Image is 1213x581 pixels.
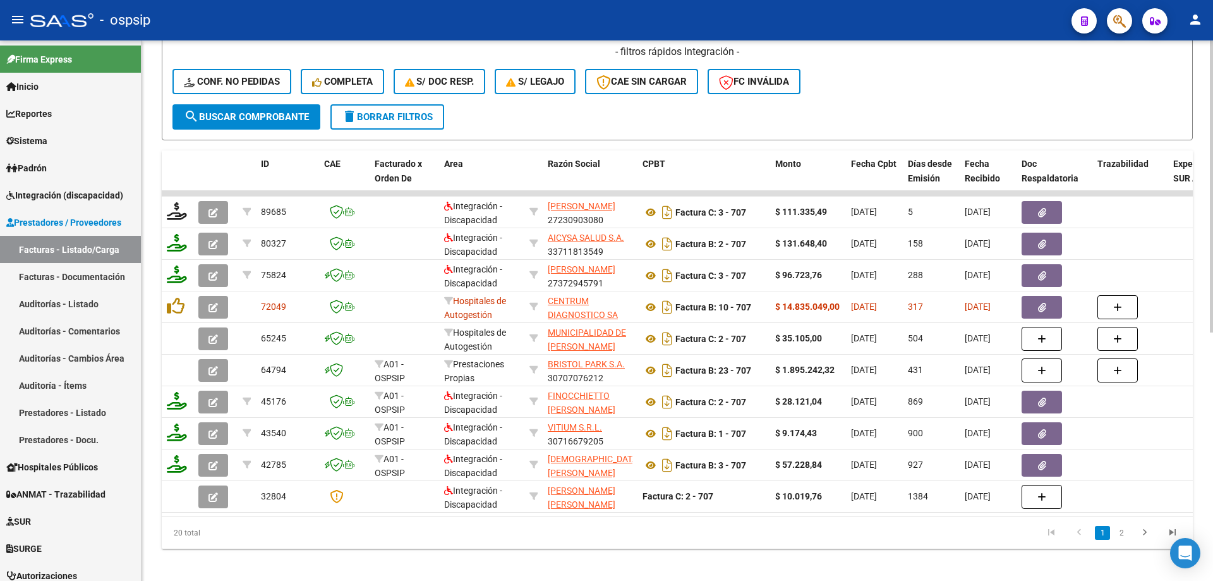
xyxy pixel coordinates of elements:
[1092,150,1168,206] datatable-header-cell: Trazabilidad
[261,396,286,407] span: 45176
[375,359,405,384] span: A01 - OSPSIP
[851,159,896,169] span: Fecha Cpbt
[324,159,341,169] span: CAE
[319,150,370,206] datatable-header-cell: CAE
[775,302,840,312] strong: $ 14.835.049,00
[675,239,746,249] strong: Factura B: 2 - 707
[675,429,746,439] strong: Factura B: 1 - 707
[585,69,698,94] button: CAE SIN CARGAR
[775,365,835,375] strong: $ 1.895.242,32
[444,486,502,510] span: Integración - Discapacidad
[506,76,564,87] span: S/ legajo
[675,302,751,312] strong: Factura B: 10 - 707
[643,159,665,169] span: CPBT
[908,238,923,248] span: 158
[675,460,746,470] strong: Factura B: 3 - 707
[659,297,675,317] i: Descargar documento
[908,428,923,438] span: 900
[851,238,877,248] span: [DATE]
[375,422,405,447] span: A01 - OSPSIP
[261,238,286,248] span: 80327
[965,238,991,248] span: [DATE]
[370,150,439,206] datatable-header-cell: Facturado x Orden De
[775,333,822,343] strong: $ 35.105,00
[965,207,991,217] span: [DATE]
[548,484,632,510] div: 27177400519
[172,104,320,130] button: Buscar Comprobante
[261,159,269,169] span: ID
[1170,538,1200,568] div: Open Intercom Messenger
[261,460,286,470] span: 42785
[444,159,463,169] span: Area
[548,231,632,257] div: 33711813549
[965,159,1000,183] span: Fecha Recibido
[908,207,913,217] span: 5
[675,365,751,376] strong: Factura B: 23 - 707
[172,69,291,94] button: Conf. no pedidas
[184,109,199,124] mat-icon: search
[444,296,506,321] span: Hospitales de Autogestión
[6,515,31,529] span: SUR
[775,491,822,501] strong: $ 10.019,76
[548,327,626,352] span: MUNICIPALIDAD DE [PERSON_NAME]
[375,159,422,183] span: Facturado x Orden De
[548,452,632,479] div: 23295629959
[444,327,506,352] span: Hospitales de Autogestión
[444,454,502,479] span: Integración - Discapacidad
[965,460,991,470] span: [DATE]
[330,104,444,130] button: Borrar Filtros
[548,201,615,211] span: [PERSON_NAME]
[908,302,923,312] span: 317
[775,270,822,280] strong: $ 96.723,76
[548,359,625,369] span: BRISTOL PARK S.A.
[444,359,504,384] span: Prestaciones Propias
[548,159,600,169] span: Razón Social
[775,396,822,407] strong: $ 28.121,04
[6,460,98,474] span: Hospitales Públicos
[965,270,991,280] span: [DATE]
[908,396,923,407] span: 869
[261,491,286,501] span: 32804
[261,270,286,280] span: 75824
[846,150,903,206] datatable-header-cell: Fecha Cpbt
[908,491,928,501] span: 1384
[596,76,687,87] span: CAE SIN CARGAR
[659,360,675,381] i: Descargar documento
[394,69,486,94] button: S/ Doc Resp.
[659,329,675,349] i: Descargar documento
[1114,526,1129,540] a: 2
[1133,526,1157,540] a: go to next page
[342,111,433,123] span: Borrar Filtros
[342,109,357,124] mat-icon: delete
[1112,522,1131,544] li: page 2
[908,333,923,343] span: 504
[6,80,39,94] span: Inicio
[1067,526,1091,540] a: go to previous page
[6,107,52,121] span: Reportes
[965,365,991,375] span: [DATE]
[301,69,384,94] button: Completa
[1017,150,1092,206] datatable-header-cell: Doc Respaldatoria
[548,296,618,321] span: CENTRUM DIAGNOSTICO SA
[261,365,286,375] span: 64794
[100,6,150,34] span: - ospsip
[719,76,789,87] span: FC Inválida
[548,233,624,243] span: AICYSA SALUD S.A.
[6,188,123,202] span: Integración (discapacidad)
[444,391,502,415] span: Integración - Discapacidad
[775,159,801,169] span: Monto
[6,216,121,229] span: Prestadores / Proveedores
[775,428,817,438] strong: $ 9.174,43
[659,455,675,475] i: Descargar documento
[6,161,47,175] span: Padrón
[548,357,632,384] div: 30707076212
[261,428,286,438] span: 43540
[548,391,615,415] span: FINOCCHIETTO [PERSON_NAME]
[548,199,632,226] div: 27230903080
[851,270,877,280] span: [DATE]
[6,134,47,148] span: Sistema
[708,69,800,94] button: FC Inválida
[851,333,877,343] span: [DATE]
[261,333,286,343] span: 65245
[444,233,502,257] span: Integración - Discapacidad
